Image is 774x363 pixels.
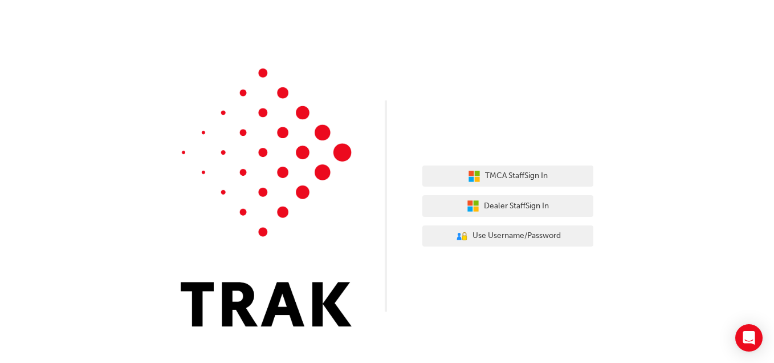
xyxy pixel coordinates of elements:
span: Dealer Staff Sign In [484,200,549,213]
div: Open Intercom Messenger [735,324,763,352]
button: TMCA StaffSign In [422,166,593,187]
button: Use Username/Password [422,225,593,247]
button: Dealer StaffSign In [422,195,593,217]
img: Trak [181,68,352,326]
span: TMCA Staff Sign In [485,170,548,183]
span: Use Username/Password [472,229,561,243]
